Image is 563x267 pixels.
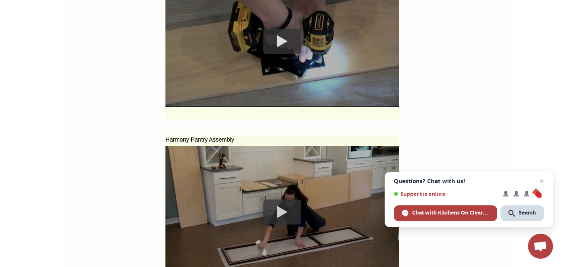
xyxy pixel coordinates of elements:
span: Chat with Kitchens On Clearance [412,209,489,217]
span: Chat with Kitchens On Clearance [394,205,497,221]
span: Harmony Pantry Assembly [165,136,234,145]
span: Questions? Chat with us! [394,178,544,185]
span: Search [500,205,544,221]
span: Search [519,209,536,217]
span: Support is online [394,191,497,197]
a: Open chat [528,234,553,259]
